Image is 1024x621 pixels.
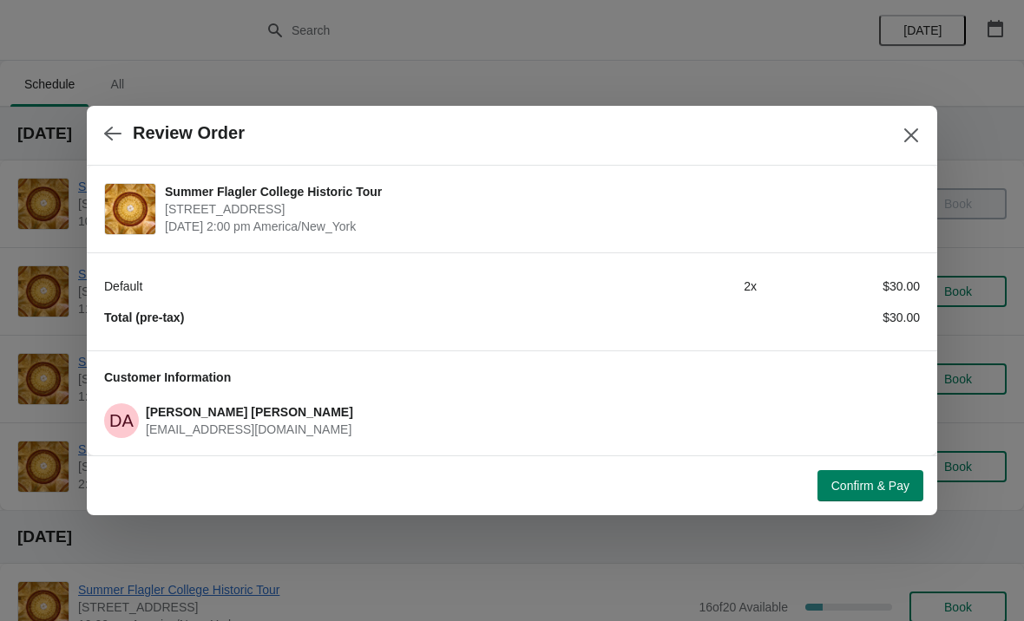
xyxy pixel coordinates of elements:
div: $30.00 [757,309,920,326]
span: Summer Flagler College Historic Tour [165,183,911,200]
span: David [104,403,139,438]
div: $30.00 [757,278,920,295]
span: [EMAIL_ADDRESS][DOMAIN_NAME] [146,422,351,436]
span: Confirm & Pay [831,479,909,493]
img: Summer Flagler College Historic Tour | 74 King Street, St. Augustine, FL, USA | August 16 | 2:00 ... [105,184,155,234]
div: Default [104,278,594,295]
span: Customer Information [104,370,231,384]
text: DA [109,411,134,430]
span: [PERSON_NAME] [PERSON_NAME] [146,405,353,419]
strong: Total (pre-tax) [104,310,184,324]
button: Close [896,120,927,151]
button: Confirm & Pay [817,470,923,501]
span: [DATE] 2:00 pm America/New_York [165,218,911,235]
span: [STREET_ADDRESS] [165,200,911,218]
h2: Review Order [133,123,245,143]
div: 2 x [594,278,757,295]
